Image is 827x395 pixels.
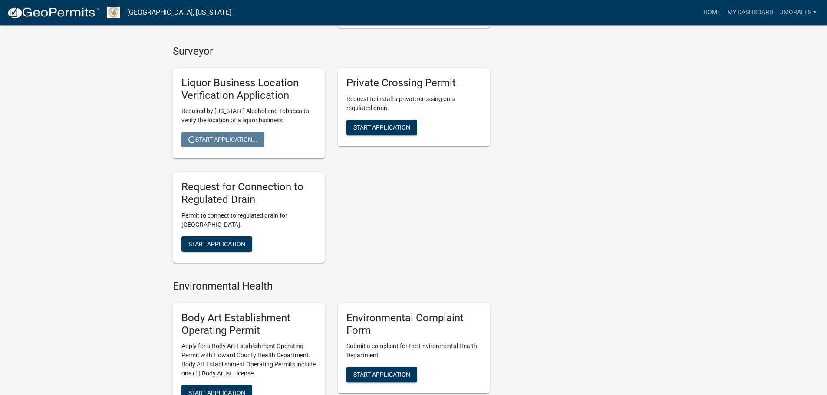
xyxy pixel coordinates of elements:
a: JMorales [777,4,820,21]
h5: Private Crossing Permit [346,77,481,89]
a: My Dashboard [724,4,777,21]
h4: Surveyor [173,45,490,58]
span: Start Application [188,241,245,248]
h4: Environmental Health [173,280,490,293]
button: Start Application [181,236,252,252]
img: Howard County, Indiana [107,7,120,18]
h5: Environmental Complaint Form [346,312,481,337]
button: Start Application... [181,132,264,147]
a: [GEOGRAPHIC_DATA], [US_STATE] [127,5,231,20]
p: Submit a complaint for the Environmental Health Department [346,342,481,360]
button: Start Application [346,120,417,135]
p: Apply for a Body Art Establishment Operating Permit with Howard County Health Department. Body Ar... [181,342,316,378]
span: Start Application... [188,136,257,143]
span: Start Application [353,124,410,131]
span: Start Application [353,371,410,378]
h5: Liquor Business Location Verification Application [181,77,316,102]
p: Request to install a private crossing on a regulated drain. [346,95,481,113]
h5: Body Art Establishment Operating Permit [181,312,316,337]
p: Required by [US_STATE] Alcohol and Tobacco to verify the location of a liquor business [181,107,316,125]
button: Start Application [346,367,417,382]
a: Home [700,4,724,21]
p: Permit to connect to regulated drain for [GEOGRAPHIC_DATA]. [181,211,316,229]
h5: Request for Connection to Regulated Drain [181,181,316,206]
